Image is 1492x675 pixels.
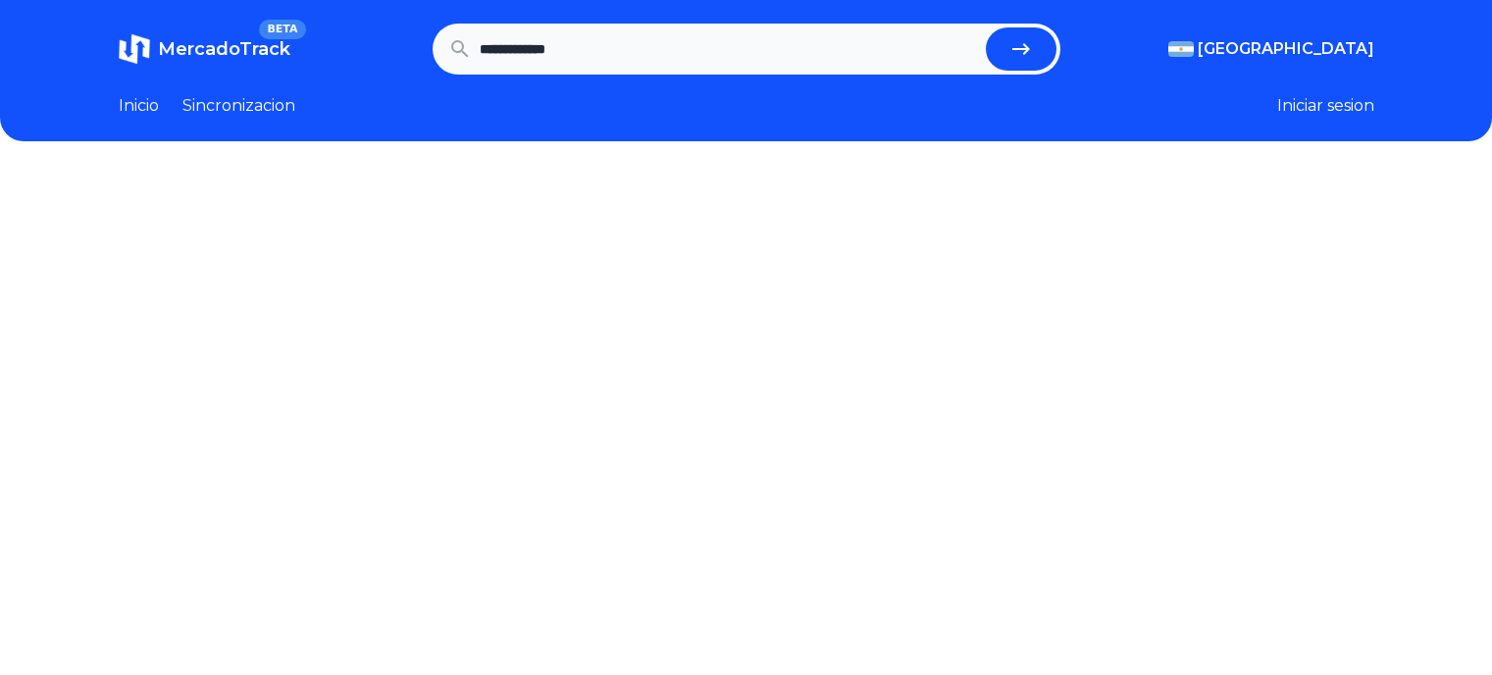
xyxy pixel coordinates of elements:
[1277,94,1374,118] button: Iniciar sesion
[259,20,305,39] span: BETA
[119,33,290,65] a: MercadoTrackBETA
[1168,37,1374,61] button: [GEOGRAPHIC_DATA]
[1168,41,1194,57] img: Argentina
[119,33,150,65] img: MercadoTrack
[119,94,159,118] a: Inicio
[1198,37,1374,61] span: [GEOGRAPHIC_DATA]
[158,38,290,60] span: MercadoTrack
[182,94,295,118] a: Sincronizacion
